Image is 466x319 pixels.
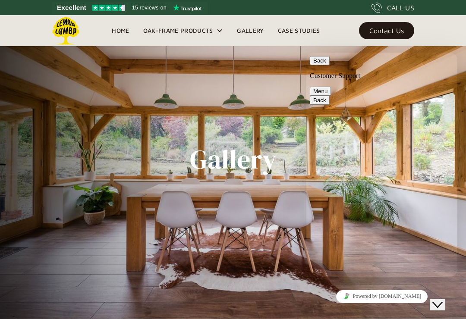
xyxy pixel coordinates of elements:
[190,144,277,175] h1: Gallery
[372,3,414,13] a: CALL US
[132,3,167,13] span: 15 reviews on
[271,24,327,37] a: Case Studies
[105,24,136,37] a: Home
[136,15,230,46] div: Oak-Frame Products
[359,22,414,39] a: Contact Us
[57,3,86,13] span: Excellent
[306,53,457,277] iframe: chat widget
[306,287,457,306] iframe: chat widget
[92,5,125,11] img: Trustpilot 4.5 stars
[369,28,404,34] div: Contact Us
[173,4,202,11] img: Trustpilot logo
[387,3,414,13] div: CALL US
[230,24,271,37] a: Gallery
[430,285,457,310] iframe: chat widget
[52,2,208,14] a: See Lemon Lumba reviews on Trustpilot
[143,25,213,36] div: Oak-Frame Products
